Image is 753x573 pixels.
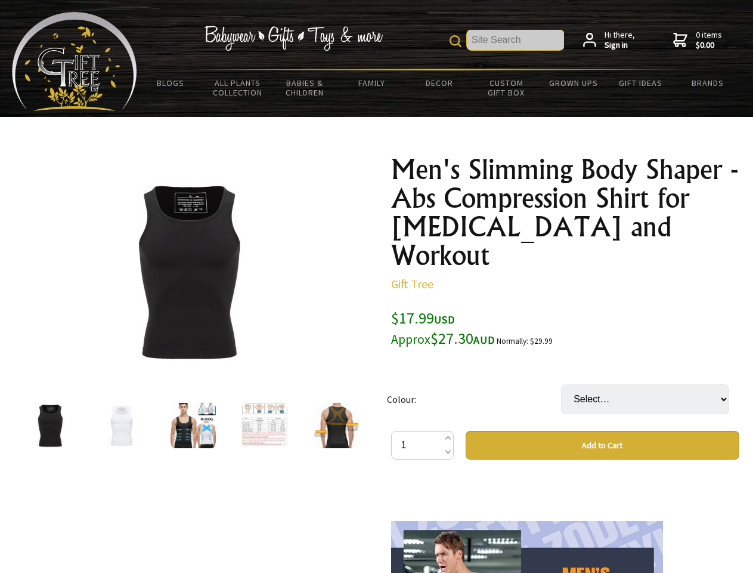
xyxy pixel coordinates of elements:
[204,70,272,105] a: All Plants Collection
[391,155,739,270] h1: Men's Slimming Body Shaper - Abs Compression Shirt for [MEDICAL_DATA] and Workout
[674,70,742,95] a: Brands
[271,70,339,105] a: Babies & Children
[607,70,674,95] a: Gift Ideas
[391,308,495,348] span: $17.99 $27.30
[467,30,564,50] input: Site Search
[466,431,739,460] button: Add to Cart
[583,30,635,51] a: Hi there,Sign in
[605,40,635,51] strong: Sign in
[27,403,73,448] img: Men's Slimming Body Shaper - Abs Compression Shirt for Gynecomastia and Workout
[497,336,553,346] small: Normally: $29.99
[171,403,216,448] img: Men's Slimming Body Shaper - Abs Compression Shirt for Gynecomastia and Workout
[314,403,359,448] img: Men's Slimming Body Shaper - Abs Compression Shirt for Gynecomastia and Workout
[673,30,722,51] a: 0 items$0.00
[391,276,433,291] a: Gift Tree
[242,403,287,448] img: Men's Slimming Body Shaper - Abs Compression Shirt for Gynecomastia and Workout
[391,331,430,347] small: Approx
[540,70,607,95] a: Grown Ups
[434,313,455,326] span: USD
[387,368,561,431] td: Colour:
[450,35,461,47] img: product search
[204,26,383,51] img: Babywear - Gifts - Toys & more
[339,70,406,95] a: Family
[696,29,722,51] span: 0 items
[405,70,473,95] a: Decor
[473,70,540,105] a: Custom Gift Box
[12,12,137,111] img: Babyware - Gifts - Toys and more...
[95,178,281,365] img: Men's Slimming Body Shaper - Abs Compression Shirt for Gynecomastia and Workout
[605,30,635,51] span: Hi there,
[473,333,495,347] span: AUD
[99,403,144,448] img: Men's Slimming Body Shaper - Abs Compression Shirt for Gynecomastia and Workout
[137,70,204,95] a: BLOGS
[696,40,722,51] strong: $0.00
